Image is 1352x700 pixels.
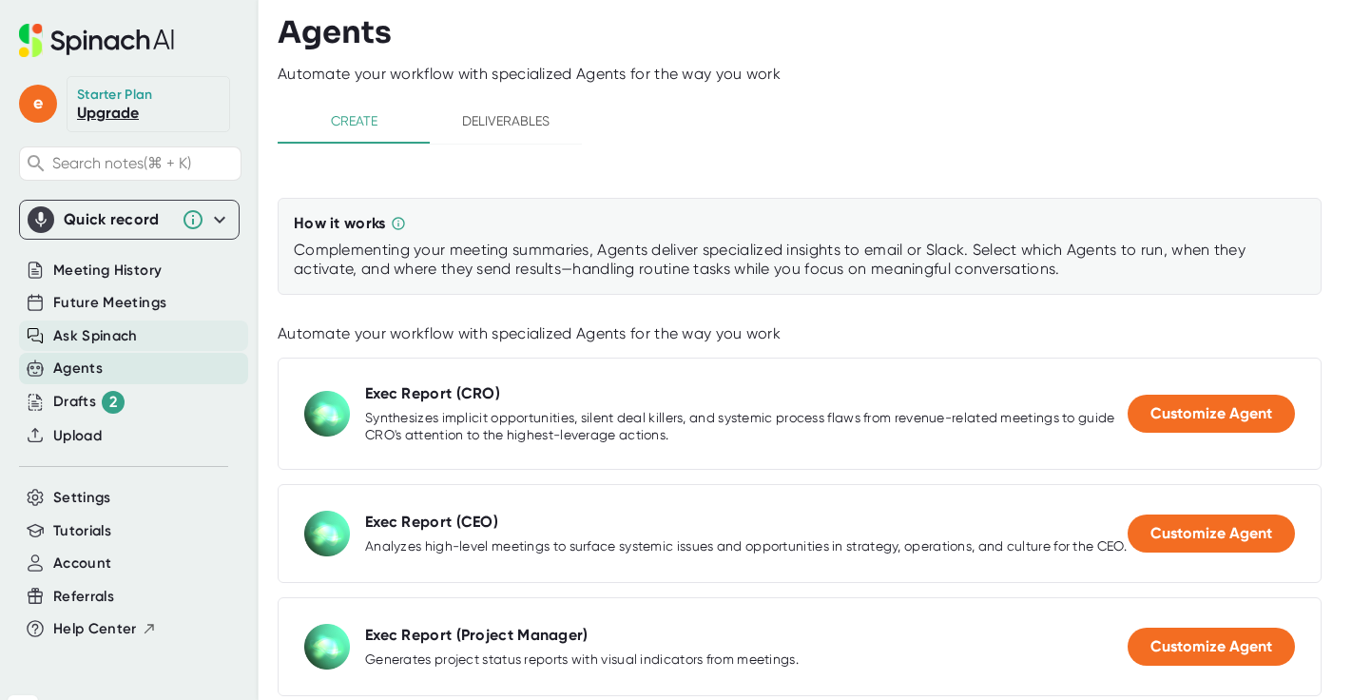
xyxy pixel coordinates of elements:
[1150,404,1272,422] span: Customize Agent
[53,618,137,640] span: Help Center
[28,201,231,239] div: Quick record
[365,538,1127,555] div: Analyzes high-level meetings to surface systemic issues and opportunities in strategy, operations...
[304,624,350,670] img: Exec Report (Project Manager)
[53,358,103,379] button: Agents
[19,85,57,123] span: e
[304,391,350,437] img: Exec Report (CRO)
[289,109,418,133] span: Create
[53,487,111,509] button: Settings
[53,618,157,640] button: Help Center
[294,241,1305,279] div: Complementing your meeting summaries, Agents deliver specialized insights to email or Slack. Sele...
[52,154,236,172] span: Search notes (⌘ + K)
[1128,628,1295,666] button: Customize Agent
[102,391,125,414] div: 2
[1128,515,1295,553] button: Customize Agent
[53,260,162,282] button: Meeting History
[53,325,138,347] button: Ask Spinach
[53,520,111,542] button: Tutorials
[1150,637,1272,655] span: Customize Agent
[365,651,799,669] div: Generates project status reports with visual indicators from meetings.
[53,553,111,574] button: Account
[278,324,1322,343] div: Automate your workflow with specialized Agents for the way you work
[77,87,153,104] div: Starter Plan
[53,425,102,447] button: Upload
[53,391,125,414] div: Drafts
[441,109,570,133] span: Deliverables
[1128,395,1295,433] button: Customize Agent
[77,104,139,122] a: Upgrade
[365,410,1128,443] div: Synthesizes implicit opportunities, silent deal killers, and systemic process flaws from revenue-...
[53,586,114,608] button: Referrals
[365,513,498,532] div: Exec Report (CEO)
[64,210,172,229] div: Quick record
[294,214,386,233] div: How it works
[304,511,350,556] img: Exec Report (CEO)
[278,14,392,50] h3: Agents
[365,384,500,403] div: Exec Report (CRO)
[391,216,406,231] svg: Complementing your meeting summaries, Agents deliver specialized insights to email or Slack. Sele...
[278,65,1352,84] div: Automate your workflow with specialized Agents for the way you work
[365,626,589,645] div: Exec Report (Project Manager)
[1150,524,1272,542] span: Customize Agent
[53,391,125,414] button: Drafts 2
[53,292,166,314] button: Future Meetings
